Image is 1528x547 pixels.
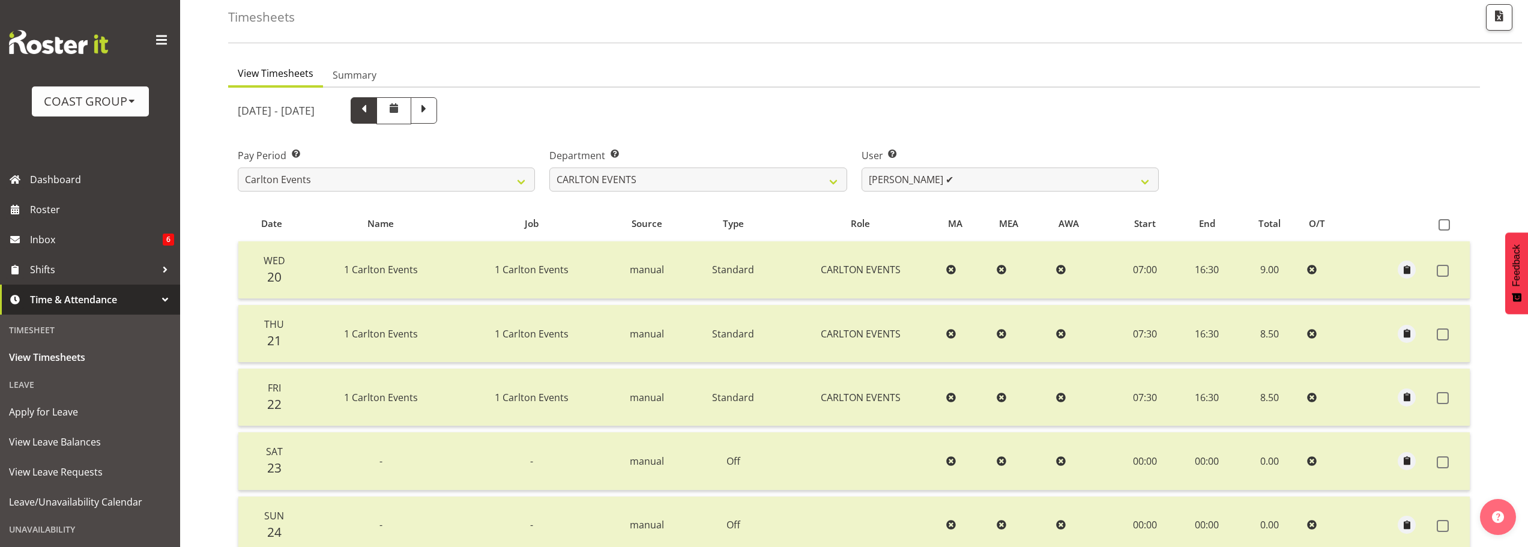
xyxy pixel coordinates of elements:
span: 1 Carlton Events [344,327,418,340]
span: 24 [267,524,282,540]
div: Name [312,217,449,231]
button: Feedback - Show survey [1505,232,1528,314]
span: - [530,518,533,531]
span: manual [630,518,664,531]
span: Inbox [30,231,163,249]
span: Wed [264,254,285,267]
span: 1 Carlton Events [495,327,569,340]
span: 22 [267,396,282,413]
div: Role [787,217,934,231]
div: MA [948,217,985,231]
span: View Timesheets [9,348,171,366]
div: End [1183,217,1230,231]
span: Dashboard [30,171,174,189]
img: help-xxl-2.png [1492,511,1504,523]
span: View Leave Requests [9,463,171,481]
td: 16:30 [1177,305,1237,363]
img: Rosterit website logo [9,30,108,54]
span: CARLTON EVENTS [821,327,901,340]
span: Shifts [30,261,156,279]
div: Timesheet [3,318,177,342]
td: Standard [687,369,780,426]
div: Unavailability [3,517,177,542]
span: CARLTON EVENTS [821,391,901,404]
span: 20 [267,268,282,285]
span: Apply for Leave [9,403,171,421]
a: View Leave Requests [3,457,177,487]
td: 8.50 [1237,369,1302,426]
div: AWA [1058,217,1107,231]
a: Leave/Unavailability Calendar [3,487,177,517]
div: Date [245,217,298,231]
td: 0.00 [1237,432,1302,490]
span: manual [630,455,664,468]
span: - [530,455,533,468]
span: - [379,455,382,468]
span: 6 [163,234,174,246]
div: Source [614,217,680,231]
div: O/T [1309,217,1349,231]
div: Total [1244,217,1295,231]
span: View Timesheets [238,66,313,80]
td: 07:30 [1113,305,1177,363]
span: manual [630,327,664,340]
span: Thu [264,318,284,331]
td: 00:00 [1177,432,1237,490]
span: View Leave Balances [9,433,171,451]
div: Start [1120,217,1170,231]
span: - [379,518,382,531]
h4: Timesheets [228,10,295,24]
span: Summary [333,68,376,82]
div: COAST GROUP [44,92,137,110]
td: 00:00 [1113,432,1177,490]
td: Standard [687,241,780,299]
span: CARLTON EVENTS [821,263,901,276]
div: MEA [999,217,1045,231]
span: 21 [267,332,282,349]
span: 1 Carlton Events [344,391,418,404]
span: Time & Attendance [30,291,156,309]
span: Feedback [1511,244,1522,286]
div: Job [463,217,600,231]
span: Fri [268,381,281,394]
a: Apply for Leave [3,397,177,427]
span: manual [630,391,664,404]
div: Type [693,217,773,231]
span: 1 Carlton Events [344,263,418,276]
span: 1 Carlton Events [495,263,569,276]
button: Export CSV [1486,4,1512,31]
a: View Timesheets [3,342,177,372]
span: manual [630,263,664,276]
label: User [862,148,1159,163]
label: Pay Period [238,148,535,163]
span: Leave/Unavailability Calendar [9,493,171,511]
label: Department [549,148,847,163]
td: 07:30 [1113,369,1177,426]
td: 9.00 [1237,241,1302,299]
td: 16:30 [1177,369,1237,426]
td: Off [687,432,780,490]
h5: [DATE] - [DATE] [238,104,315,117]
span: 23 [267,459,282,476]
span: Sun [264,509,284,522]
div: Leave [3,372,177,397]
span: Roster [30,201,174,219]
td: 8.50 [1237,305,1302,363]
td: 16:30 [1177,241,1237,299]
td: 07:00 [1113,241,1177,299]
td: Standard [687,305,780,363]
a: View Leave Balances [3,427,177,457]
span: Sat [266,445,283,458]
span: 1 Carlton Events [495,391,569,404]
